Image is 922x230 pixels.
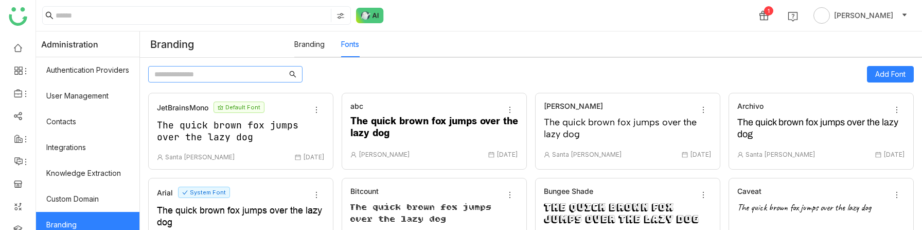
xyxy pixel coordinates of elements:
div: 1 [764,6,773,15]
a: Fonts [341,40,359,48]
div: The quick brown fox jumps over the lazy dog [544,202,712,227]
span: Santa [PERSON_NAME] [737,151,815,158]
nz-tag: System Font [178,187,230,198]
div: Arial [157,188,173,197]
span: [DATE] [875,151,905,158]
div: The quick brown fox jumps over the lazy dog [157,204,325,230]
nz-tag: Default Font [214,102,264,113]
span: [DATE] [295,153,325,161]
div: The quick brown fox jumps over the lazy dog [350,117,518,142]
div: The quick brown fox jumps over the lazy dog [157,119,325,145]
a: Authentication Providers [36,57,139,83]
a: Integrations [36,135,139,160]
div: Bungee Shade [544,187,593,195]
div: abc [350,102,363,110]
div: The quick brown fox jumps over the lazy dog [737,117,905,142]
button: [PERSON_NAME] [811,7,910,24]
div: Bitcount [350,187,379,195]
a: User Management [36,83,139,109]
span: [DATE] [682,151,712,158]
div: [PERSON_NAME] [544,102,603,110]
div: Caveat [737,187,761,195]
img: ask-buddy-normal.svg [356,8,384,23]
div: The quick brown fox jumps over the lazy dog [350,202,518,227]
span: [PERSON_NAME] [834,10,893,21]
a: Contacts [36,109,139,135]
span: Add Font [875,69,906,80]
img: help.svg [788,11,798,22]
img: search-type.svg [336,12,345,20]
div: The quick brown fox jumps over the lazy dog [544,117,712,142]
img: avatar [813,7,830,24]
a: Branding [294,40,325,48]
span: [DATE] [488,151,518,158]
div: The quick brown fox jumps over the lazy dog [737,202,905,227]
a: Custom Domain [36,186,139,212]
button: Add Font [867,66,914,83]
div: Archivo [737,102,764,110]
span: Santa [PERSON_NAME] [157,153,235,161]
div: Branding [140,32,294,57]
a: Knowledge Extraction [36,160,139,186]
span: [PERSON_NAME] [350,151,410,158]
img: logo [9,7,27,26]
span: Santa [PERSON_NAME] [544,151,622,158]
span: Administration [41,31,98,57]
div: JetBrainsMono [157,103,208,112]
